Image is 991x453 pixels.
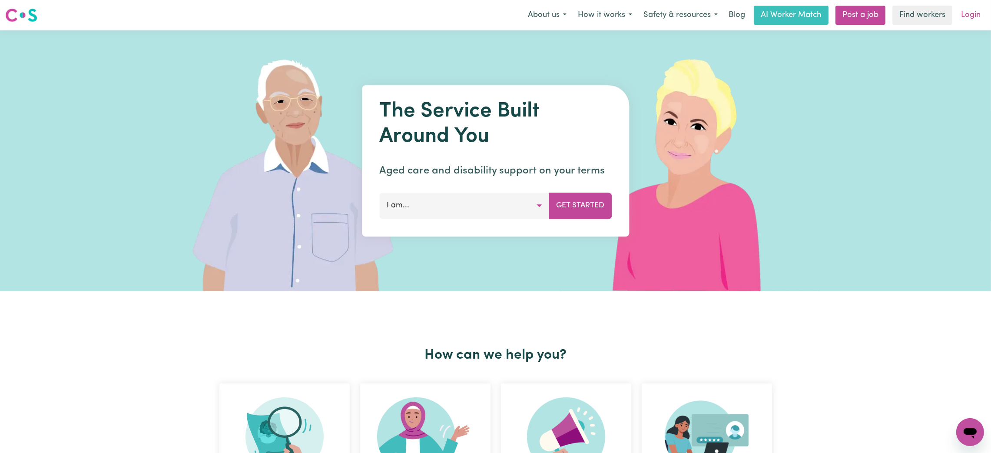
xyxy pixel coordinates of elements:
a: Careseekers logo [5,5,37,25]
h2: How can we help you? [214,347,777,363]
button: Safety & resources [638,6,723,24]
a: Login [956,6,986,25]
a: AI Worker Match [754,6,829,25]
img: Careseekers logo [5,7,37,23]
a: Post a job [835,6,885,25]
a: Find workers [892,6,952,25]
h1: The Service Built Around You [379,99,612,149]
iframe: Button to launch messaging window, conversation in progress [956,418,984,446]
button: About us [522,6,572,24]
p: Aged care and disability support on your terms [379,163,612,179]
a: Blog [723,6,750,25]
button: I am... [379,193,549,219]
button: Get Started [549,193,612,219]
button: How it works [572,6,638,24]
